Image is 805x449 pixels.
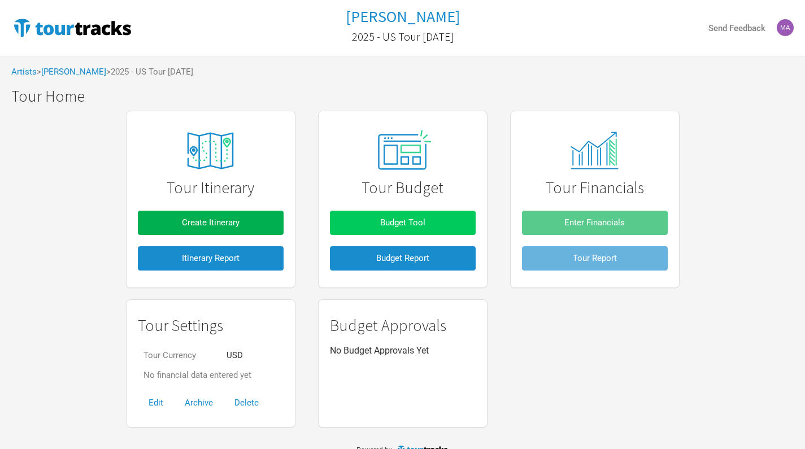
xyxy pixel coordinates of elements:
[522,179,668,197] h1: Tour Financials
[376,253,429,263] span: Budget Report
[330,211,476,235] button: Budget Tool
[330,241,476,276] a: Budget Report
[138,365,257,385] td: No financial data entered yet
[138,179,284,197] h1: Tour Itinerary
[41,67,106,77] a: [PERSON_NAME]
[564,217,625,228] span: Enter Financials
[11,67,37,77] a: Artists
[352,25,454,49] a: 2025 - US Tour [DATE]
[330,317,476,334] h1: Budget Approvals
[522,241,668,276] a: Tour Report
[330,346,476,356] p: No Budget Approvals Yet
[138,391,174,415] button: Edit
[346,6,460,27] h1: [PERSON_NAME]
[777,19,794,36] img: mattchequer
[330,246,476,271] button: Budget Report
[522,211,668,235] button: Enter Financials
[138,211,284,235] button: Create Itinerary
[224,391,269,415] button: Delete
[380,217,425,228] span: Budget Tool
[573,253,617,263] span: Tour Report
[11,88,805,105] h1: Tour Home
[352,30,454,43] h2: 2025 - US Tour [DATE]
[182,217,240,228] span: Create Itinerary
[37,68,106,76] span: >
[522,246,668,271] button: Tour Report
[182,253,240,263] span: Itinerary Report
[138,346,221,365] td: Tour Currency
[106,68,193,76] span: > 2025 - US Tour [DATE]
[221,346,257,365] td: USD
[11,16,133,39] img: TourTracks
[364,127,440,175] img: tourtracks_02_icon_presets.svg
[138,241,284,276] a: Itinerary Report
[346,8,460,25] a: [PERSON_NAME]
[138,205,284,241] a: Create Itinerary
[708,23,765,33] strong: Send Feedback
[138,246,284,271] button: Itinerary Report
[174,391,224,415] button: Archive
[330,205,476,241] a: Budget Tool
[138,317,284,334] h1: Tour Settings
[168,124,253,177] img: tourtracks_icons_FA_06_icons_itinerary.svg
[564,132,625,169] img: tourtracks_14_icons_monitor.svg
[138,398,174,408] a: Edit
[522,205,668,241] a: Enter Financials
[330,179,476,197] h1: Tour Budget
